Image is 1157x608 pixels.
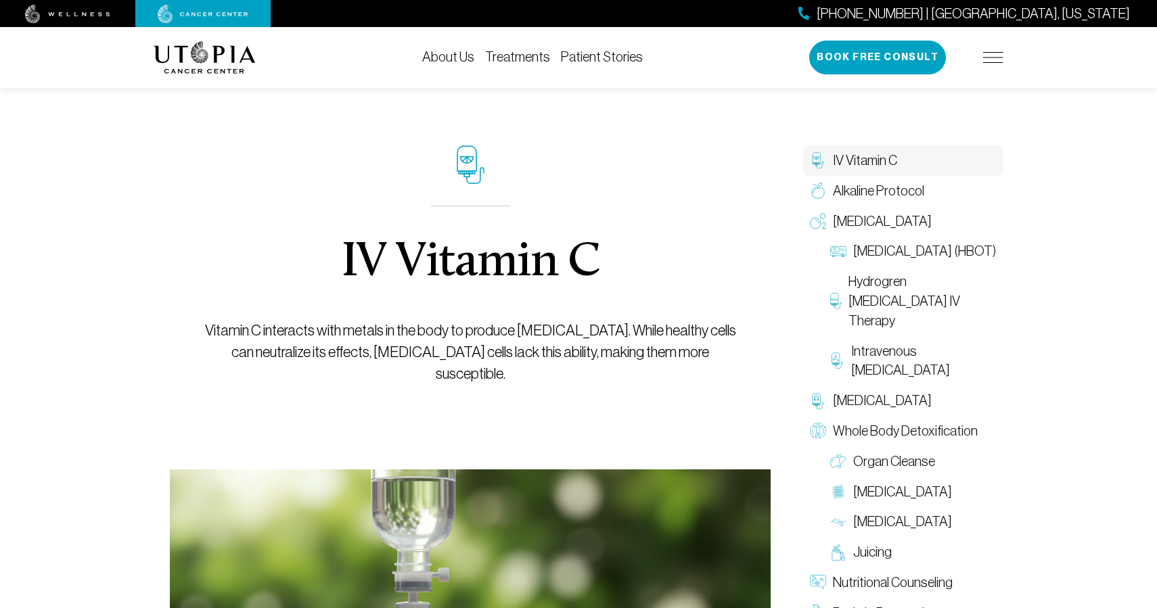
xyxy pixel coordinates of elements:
[823,537,1003,567] a: Juicing
[823,266,1003,335] a: Hydrogren [MEDICAL_DATA] IV Therapy
[457,145,484,184] img: icon
[853,512,952,532] span: [MEDICAL_DATA]
[201,320,740,385] p: Vitamin C interacts with metals in the body to produce [MEDICAL_DATA]. While healthy cells can ne...
[810,393,826,409] img: Chelation Therapy
[848,272,997,330] span: Hydrogren [MEDICAL_DATA] IV Therapy
[798,4,1130,24] a: [PHONE_NUMBER] | [GEOGRAPHIC_DATA], [US_STATE]
[803,385,1003,416] a: [MEDICAL_DATA]
[803,416,1003,446] a: Whole Body Detoxification
[823,446,1003,477] a: Organ Cleanse
[833,151,897,170] span: IV Vitamin C
[810,213,826,229] img: Oxygen Therapy
[833,421,978,441] span: Whole Body Detoxification
[853,241,996,261] span: [MEDICAL_DATA] (HBOT)
[154,41,256,74] img: logo
[158,5,248,24] img: cancer center
[809,41,946,74] button: Book Free Consult
[823,236,1003,266] a: [MEDICAL_DATA] (HBOT)
[830,243,846,260] img: Hyperbaric Oxygen Therapy (HBOT)
[830,514,846,530] img: Lymphatic Massage
[833,212,932,231] span: [MEDICAL_DATA]
[853,482,952,502] span: [MEDICAL_DATA]
[823,336,1003,386] a: Intravenous [MEDICAL_DATA]
[341,239,600,287] h1: IV Vitamin C
[803,176,1003,206] a: Alkaline Protocol
[833,573,953,592] span: Nutritional Counseling
[810,423,826,439] img: Whole Body Detoxification
[817,4,1130,24] span: [PHONE_NUMBER] | [GEOGRAPHIC_DATA], [US_STATE]
[422,49,474,64] a: About Us
[803,145,1003,176] a: IV Vitamin C
[830,293,842,309] img: Hydrogren Peroxide IV Therapy
[830,544,846,561] img: Juicing
[983,52,1003,63] img: icon-hamburger
[851,342,997,381] span: Intravenous [MEDICAL_DATA]
[803,206,1003,237] a: [MEDICAL_DATA]
[823,507,1003,537] a: [MEDICAL_DATA]
[810,152,826,168] img: IV Vitamin C
[803,567,1003,598] a: Nutritional Counseling
[823,477,1003,507] a: [MEDICAL_DATA]
[830,352,844,369] img: Intravenous Ozone Therapy
[810,574,826,590] img: Nutritional Counseling
[485,49,550,64] a: Treatments
[25,5,110,24] img: wellness
[853,452,935,471] span: Organ Cleanse
[853,542,892,562] span: Juicing
[810,183,826,199] img: Alkaline Protocol
[833,181,924,201] span: Alkaline Protocol
[833,391,932,411] span: [MEDICAL_DATA]
[561,49,643,64] a: Patient Stories
[830,453,846,469] img: Organ Cleanse
[830,484,846,500] img: Colon Therapy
